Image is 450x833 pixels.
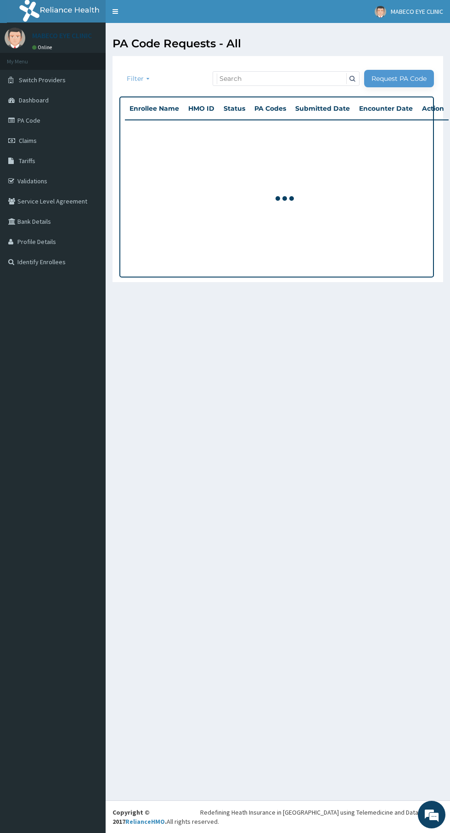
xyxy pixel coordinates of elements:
footer: All rights reserved. [106,800,450,833]
button: Filter [119,70,157,87]
img: User Image [375,6,386,17]
div: Redefining Heath Insurance in [GEOGRAPHIC_DATA] using Telemedicine and Data Science! [200,808,443,817]
a: Online [32,44,54,51]
span: Enrollee Name [129,104,179,113]
strong: Copyright © 2017 . [112,808,167,826]
span: Dashboard [19,96,49,104]
span: Tariffs [19,157,35,165]
h1: PA Code Requests - All [112,37,443,50]
span: Submitted Date [295,104,350,113]
p: MABECO EYE CLINIC [32,30,92,41]
span: Encounter Date [359,104,413,113]
span: Action [422,104,444,113]
span: HMO ID [188,104,214,113]
img: User Image [5,28,25,48]
span: Filter [127,73,150,84]
a: Request PA Code [364,70,434,87]
span: Status [224,104,245,113]
input: Search [217,74,346,84]
span: Switch Providers [19,76,66,84]
span: Claims [19,136,37,145]
span: MABECO EYE CLINIC [391,7,443,16]
a: RelianceHMO [125,817,165,826]
span: PA Codes [254,104,286,113]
